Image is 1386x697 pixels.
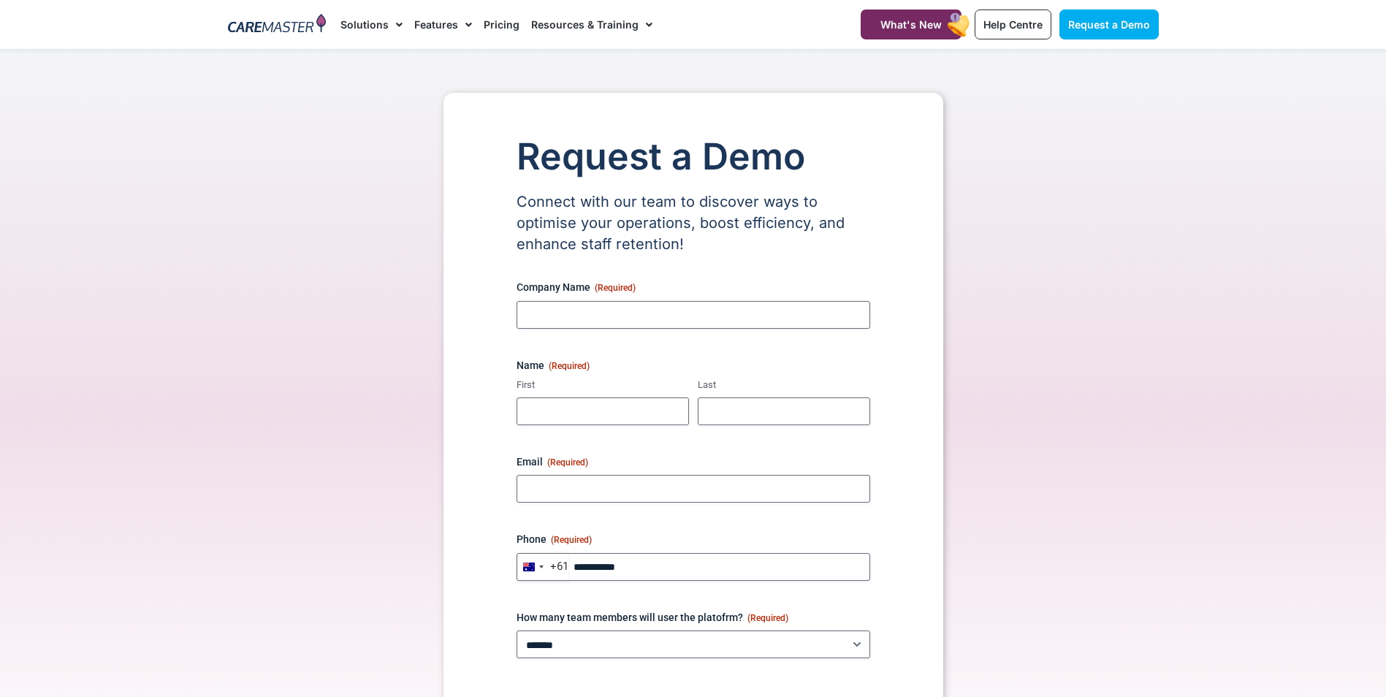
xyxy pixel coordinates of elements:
label: How many team members will user the platofrm? [517,610,870,625]
span: (Required) [547,457,588,468]
a: Help Centre [975,9,1051,39]
label: First [517,378,689,392]
button: Selected country [517,553,568,581]
div: +61 [550,561,568,572]
span: (Required) [551,535,592,545]
span: (Required) [747,613,788,623]
label: Email [517,454,870,469]
img: CareMaster Logo [228,14,327,36]
span: Help Centre [983,18,1043,31]
label: Last [698,378,870,392]
h1: Request a Demo [517,137,870,177]
span: (Required) [595,283,636,293]
label: Company Name [517,280,870,294]
span: What's New [880,18,942,31]
span: (Required) [549,361,590,371]
a: What's New [861,9,962,39]
legend: Name [517,358,590,373]
span: Request a Demo [1068,18,1150,31]
label: Phone [517,532,870,546]
p: Connect with our team to discover ways to optimise your operations, boost efficiency, and enhance... [517,191,870,255]
a: Request a Demo [1059,9,1159,39]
